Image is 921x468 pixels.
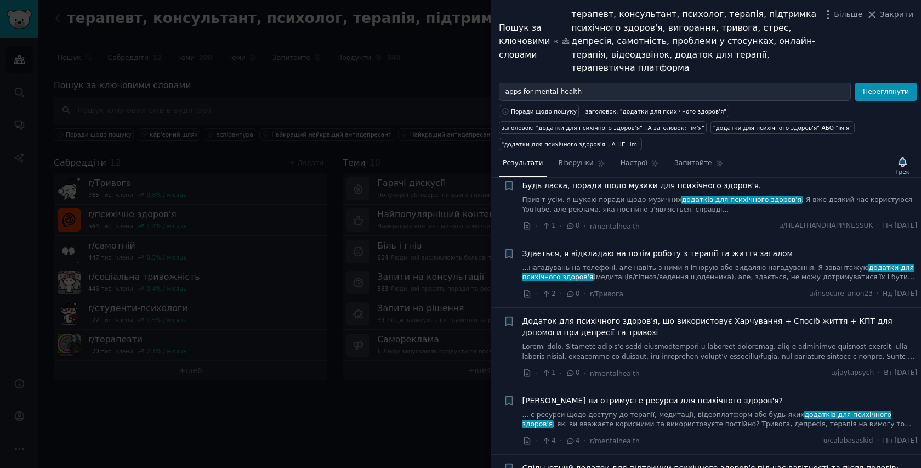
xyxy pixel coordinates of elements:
font: · [878,369,880,376]
a: "додатки для психічного здоров'я" АБО "ім'я" [710,121,854,134]
font: Результати [503,159,543,167]
font: r/Тривога [590,290,623,298]
font: [PERSON_NAME] ви отримуєте ресурси для психічного здоров'я? [522,396,783,405]
font: ...нагадувань на телефоні, але навіть з ними я ігнорую або видаляю нагадування. Я завантажую [522,264,869,272]
font: · [877,290,879,297]
a: Результати [499,155,547,177]
font: 0 [576,290,580,297]
font: · [536,369,538,377]
a: ...нагадувань на телефоні, але навіть з ними я ігнорую або видаляю нагадування. Я завантажуюдодат... [522,263,918,283]
font: Пн [DATE] [883,437,917,444]
font: · [536,436,538,445]
font: Loremi dolo. Sitametc adipis'e sedd eiusmodtempori u laboreet doloremag, aliq e adminimve quisnos... [522,343,917,399]
font: · [536,222,538,230]
font: 0 [576,222,580,229]
font: Пошук за ключовими словами [499,22,550,60]
font: додатків для психічного здоров'я [682,196,801,204]
font: Настрої [621,159,647,167]
a: Запитайте [670,155,727,177]
font: · [584,369,586,377]
font: · [584,436,586,445]
font: в [554,37,558,45]
font: 0 [576,369,580,376]
font: Будь ласка, поради щодо музики для психічного здоров'я. [522,181,761,190]
a: Loremi dolo. Sitametc adipis'e sedd eiusmodtempori u laboreet doloremag, aliq e adminimve quisnos... [522,342,918,362]
a: Настрої [617,155,663,177]
font: · [560,289,562,298]
a: ... є ресурси щодо доступу до терапії, медитації, відеоплатформ або будь-якихдодатків для психічн... [522,410,918,430]
font: · [584,222,586,230]
font: "додатки для психічного здоров'я", А НЕ "im" [502,141,640,148]
a: Привіт усім, я шукаю поради щодо музичнихдодатків для психічного здоров'я. Я вже деякий час корис... [522,195,918,215]
font: · [560,436,562,445]
font: r/mentalhealth [590,370,640,377]
font: · [560,369,562,377]
font: Запитайте [674,159,712,167]
font: 4 [552,437,556,444]
font: (медитація/гіпноз/ведення щоденника), але, здається, не можу дотримуватися їх і бути послідовною.... [522,273,915,291]
font: · [536,289,538,298]
font: u/insecure_anon23 [809,290,873,297]
a: "додатки для психічного здоров'я", А НЕ "im" [499,138,642,150]
font: · [877,222,879,229]
a: Візерунки [554,155,609,177]
font: · [877,437,879,444]
font: заголовок: "додатки для психічного здоров'я" ТА заголовок: "ім'я" [502,125,704,131]
font: r/mentalhealth [590,437,640,445]
font: заголовок: "додатки для психічного здоров'я" [585,108,726,115]
font: Більше [834,10,862,19]
font: Привіт усім, я шукаю поради щодо музичних [522,196,682,204]
font: , які ви вважаєте корисними та використовуєте постійно? Тривога, депресія, терапія на вимогу тощо... [522,420,915,438]
font: Вт [DATE] [884,369,917,376]
font: "додатки для психічного здоров'я" АБО "ім'я" [713,125,852,131]
a: заголовок: "додатки для психічного здоров'я" [583,105,729,117]
font: 4 [576,437,580,444]
font: · [560,222,562,230]
font: 2 [552,290,556,297]
font: r/mentalhealth [590,223,640,230]
font: Додаток для психічного здоров'я, що використовує Харчування + Спосіб життя + КПТ для допомоги при... [522,317,892,337]
font: Закрити [880,10,913,19]
font: . Я вже деякий час користуюся YouTube, але реклама, яка постійно з'являється, справді... [522,196,912,213]
font: u/jaytapsych [831,369,874,376]
a: Будь ласка, поради щодо музики для психічного здоров'я. [522,180,761,191]
font: Пн [DATE] [883,222,917,229]
font: Здається, я відкладаю на потім роботу з терапії та життя загалом [522,249,793,258]
a: [PERSON_NAME] ви отримуєте ресурси для психічного здоров'я? [522,395,783,407]
input: Спробуйте ключове слово, пов’язане з вашим бізнесом [499,83,851,102]
font: u/calabasaskid [823,437,873,444]
font: Поради щодо пошуку [511,108,577,115]
font: · [584,289,586,298]
font: 1 [552,222,556,229]
font: Візерунки [558,159,593,167]
button: Закрити [866,9,913,20]
font: Трек [895,168,909,175]
font: Нд [DATE] [883,290,917,297]
a: Здається, я відкладаю на потім роботу з терапії та життя загалом [522,248,793,260]
font: терапевт, консультант, психолог, терапія, підтримка психічного здоров'я, вигорання, тривога, стре... [571,9,816,73]
button: Поради щодо пошуку [499,105,579,117]
button: Більше [822,9,862,20]
font: Переглянути [863,88,909,95]
font: 1 [552,369,556,376]
a: заголовок: "додатки для психічного здоров'я" ТА заголовок: "ім'я" [499,121,707,134]
button: Переглянути [855,83,917,102]
a: Додаток для психічного здоров'я, що використовує Харчування + Спосіб життя + КПТ для допомоги при... [522,315,918,339]
font: ... є ресурси щодо доступу до терапії, медитації, відеоплатформ або будь-яких [522,411,805,419]
button: Трек [891,154,913,177]
font: u/HEALTHANDHAPPINESSUK [779,222,873,229]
